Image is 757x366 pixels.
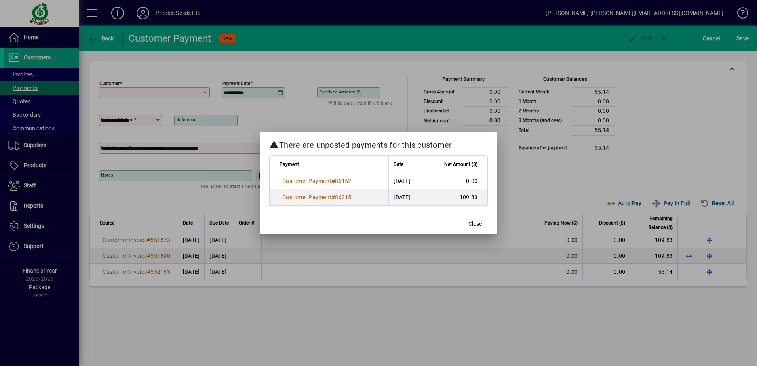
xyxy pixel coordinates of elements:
[468,220,482,228] span: Close
[335,194,351,200] span: 86215
[424,173,487,189] td: 0.00
[388,173,424,189] td: [DATE]
[260,132,497,155] h2: There are unposted payments for this customer
[424,189,487,205] td: 109.83
[280,160,299,169] span: Payment
[282,178,331,184] span: Customer Payment
[444,160,477,169] span: Net Amount ($)
[280,177,354,185] a: Customer Payment#86152
[331,194,335,200] span: #
[331,178,335,184] span: #
[335,178,351,184] span: 86152
[462,217,488,231] button: Close
[388,189,424,205] td: [DATE]
[394,160,403,169] span: Date
[282,194,331,200] span: Customer Payment
[280,193,354,202] a: Customer Payment#86215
